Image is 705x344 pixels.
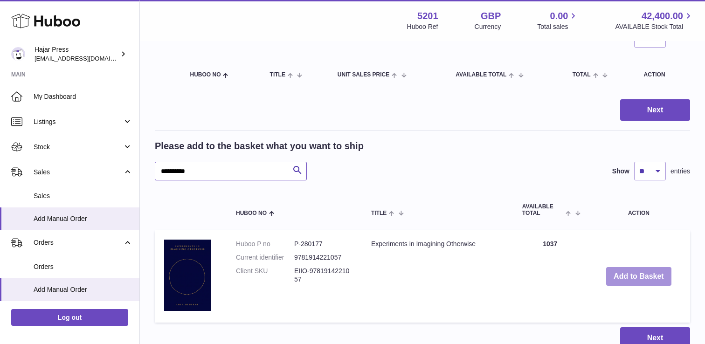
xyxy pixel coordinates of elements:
[481,10,501,22] strong: GBP
[573,72,591,78] span: Total
[620,99,690,121] button: Next
[294,253,352,262] dd: 9781914221057
[236,253,294,262] dt: Current identifier
[11,309,128,326] a: Log out
[270,72,285,78] span: Title
[11,47,25,61] img: editorial@hajarpress.com
[294,240,352,248] dd: P-280177
[236,210,267,216] span: Huboo no
[34,285,132,294] span: Add Manual Order
[34,168,123,177] span: Sales
[34,117,123,126] span: Listings
[35,45,118,63] div: Hajar Press
[190,72,221,78] span: Huboo no
[606,267,671,286] button: Add to Basket
[294,267,352,284] dd: EIIO-9781914221057
[362,230,513,323] td: Experiments in Imagining Otherwise
[644,72,681,78] div: Action
[164,240,211,311] img: Experiments in Imagining Otherwise
[35,55,137,62] span: [EMAIL_ADDRESS][DOMAIN_NAME]
[34,262,132,271] span: Orders
[34,214,132,223] span: Add Manual Order
[34,238,123,247] span: Orders
[615,10,694,31] a: 42,400.00 AVAILABLE Stock Total
[236,267,294,284] dt: Client SKU
[417,10,438,22] strong: 5201
[642,10,683,22] span: 42,400.00
[670,167,690,176] span: entries
[34,143,123,151] span: Stock
[475,22,501,31] div: Currency
[338,72,389,78] span: Unit Sales Price
[407,22,438,31] div: Huboo Ref
[522,204,564,216] span: AVAILABLE Total
[612,167,629,176] label: Show
[513,230,587,323] td: 1037
[236,240,294,248] dt: Huboo P no
[537,22,579,31] span: Total sales
[537,10,579,31] a: 0.00 Total sales
[615,22,694,31] span: AVAILABLE Stock Total
[371,210,387,216] span: Title
[587,194,690,225] th: Action
[456,72,506,78] span: AVAILABLE Total
[550,10,568,22] span: 0.00
[155,140,364,152] h2: Please add to the basket what you want to ship
[34,192,132,200] span: Sales
[34,92,132,101] span: My Dashboard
